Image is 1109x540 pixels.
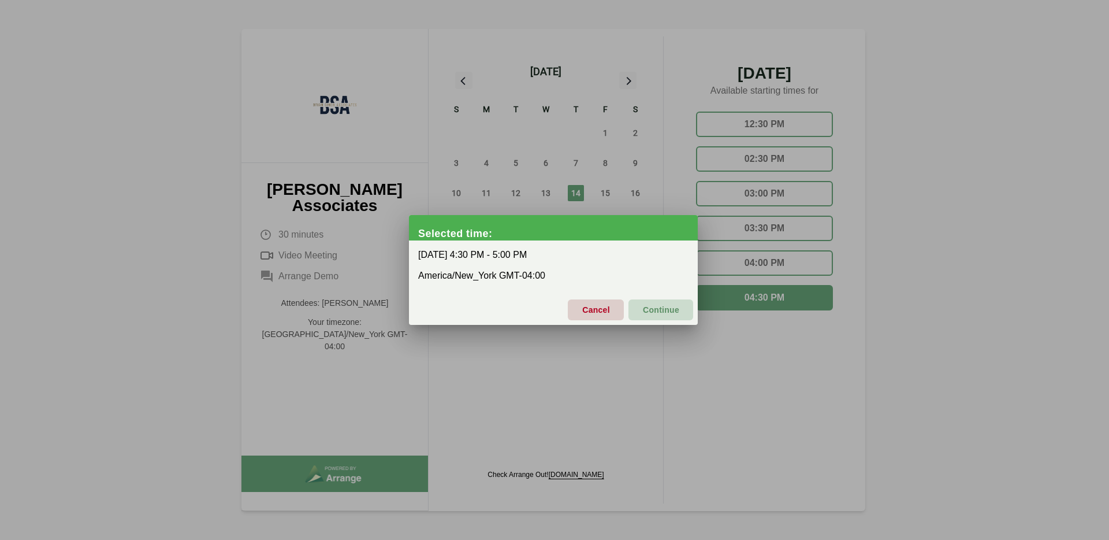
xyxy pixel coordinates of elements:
[628,299,693,320] button: Continue
[418,228,698,239] div: Selected time:
[642,298,679,322] span: Continue
[409,241,698,290] div: [DATE] 4:30 PM - 5:00 PM America/New_York GMT-04:00
[568,299,624,320] button: Cancel
[582,298,610,322] span: Cancel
